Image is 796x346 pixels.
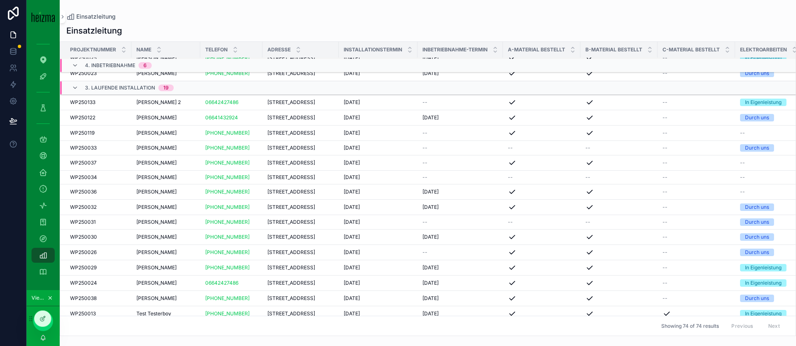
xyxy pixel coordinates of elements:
[267,160,334,166] a: [STREET_ADDRESS]
[70,55,97,61] span: WP250025
[745,54,781,62] div: In Eigenleistung
[344,204,360,211] span: [DATE]
[205,280,257,286] a: 06642427486
[70,310,96,317] span: WP250013
[136,55,177,61] span: [PERSON_NAME]
[745,144,769,152] div: Durch uns
[205,130,257,136] a: [PHONE_NUMBER]
[70,264,97,271] span: WP250029
[267,219,334,225] a: [STREET_ADDRESS]
[344,130,413,136] a: [DATE]
[205,249,257,256] a: [PHONE_NUMBER]
[32,11,55,22] img: App logo
[344,174,360,181] span: [DATE]
[205,219,257,225] a: [PHONE_NUMBER]
[70,234,126,240] a: WP250030
[422,174,427,181] span: --
[663,234,730,240] a: --
[585,219,590,225] span: --
[422,189,498,195] a: [DATE]
[136,310,171,317] span: Test Testerboy
[267,264,334,271] a: [STREET_ADDRESS]
[205,310,257,317] a: [PHONE_NUMBER]
[422,234,498,240] a: [DATE]
[267,174,315,181] span: [STREET_ADDRESS]
[422,145,498,151] a: --
[267,280,315,286] span: [STREET_ADDRESS]
[344,145,360,151] span: [DATE]
[663,160,667,166] span: --
[663,234,667,240] span: --
[136,264,177,271] span: [PERSON_NAME]
[663,114,730,121] a: --
[136,70,195,77] a: [PERSON_NAME]
[70,99,95,106] span: WP250133
[205,55,257,61] a: [PHONE_NUMBER]
[422,99,427,106] span: --
[205,70,257,77] a: [PHONE_NUMBER]
[70,295,97,302] span: WP250038
[267,204,334,211] a: [STREET_ADDRESS]
[745,70,769,77] div: Durch uns
[745,249,769,256] div: Durch uns
[136,145,177,151] span: [PERSON_NAME]
[205,55,250,61] a: [PHONE_NUMBER]
[267,55,315,61] span: [STREET_ADDRESS]
[663,264,667,271] span: --
[663,55,730,61] a: --
[205,174,257,181] a: [PHONE_NUMBER]
[70,249,126,256] a: WP250026
[205,70,250,77] a: [PHONE_NUMBER]
[66,25,122,36] h1: Einsatzleitung
[663,295,667,302] span: --
[70,280,126,286] a: WP250024
[136,189,195,195] a: [PERSON_NAME]
[267,46,291,53] span: Adresse
[136,295,177,302] span: [PERSON_NAME]
[70,46,116,53] span: Projektnummer
[136,249,195,256] a: [PERSON_NAME]
[267,145,315,151] span: [STREET_ADDRESS]
[344,310,360,317] span: [DATE]
[70,264,126,271] a: WP250029
[205,174,250,181] a: [PHONE_NUMBER]
[136,174,177,181] span: [PERSON_NAME]
[663,114,667,121] span: --
[136,280,195,286] a: [PERSON_NAME]
[344,160,413,166] a: [DATE]
[344,264,360,271] span: [DATE]
[740,160,745,166] span: --
[136,310,195,317] a: Test Testerboy
[205,264,257,271] a: [PHONE_NUMBER]
[422,295,498,302] a: [DATE]
[70,204,97,211] span: WP250032
[205,99,257,106] a: 06642427486
[136,70,177,77] span: [PERSON_NAME]
[344,160,360,166] span: [DATE]
[508,219,513,225] span: --
[267,234,315,240] span: [STREET_ADDRESS]
[136,219,177,225] span: [PERSON_NAME]
[585,145,590,151] span: --
[422,189,439,195] span: [DATE]
[663,249,667,256] span: --
[136,174,195,181] a: [PERSON_NAME]
[344,99,360,106] span: [DATE]
[70,145,97,151] span: WP250033
[422,249,498,256] a: --
[745,310,781,317] div: In Eigenleistung
[70,114,95,121] span: WP250122
[663,249,730,256] a: --
[344,55,360,61] span: [DATE]
[585,46,642,53] span: B-Material Bestellt
[70,189,126,195] a: WP250036
[136,219,195,225] a: [PERSON_NAME]
[76,12,116,21] span: Einsatzleitung
[745,264,781,271] div: In Eigenleistung
[422,264,439,271] span: [DATE]
[205,46,228,53] span: Telefon
[267,219,315,225] span: [STREET_ADDRESS]
[136,234,177,240] span: [PERSON_NAME]
[143,62,147,69] div: 6
[422,145,427,151] span: --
